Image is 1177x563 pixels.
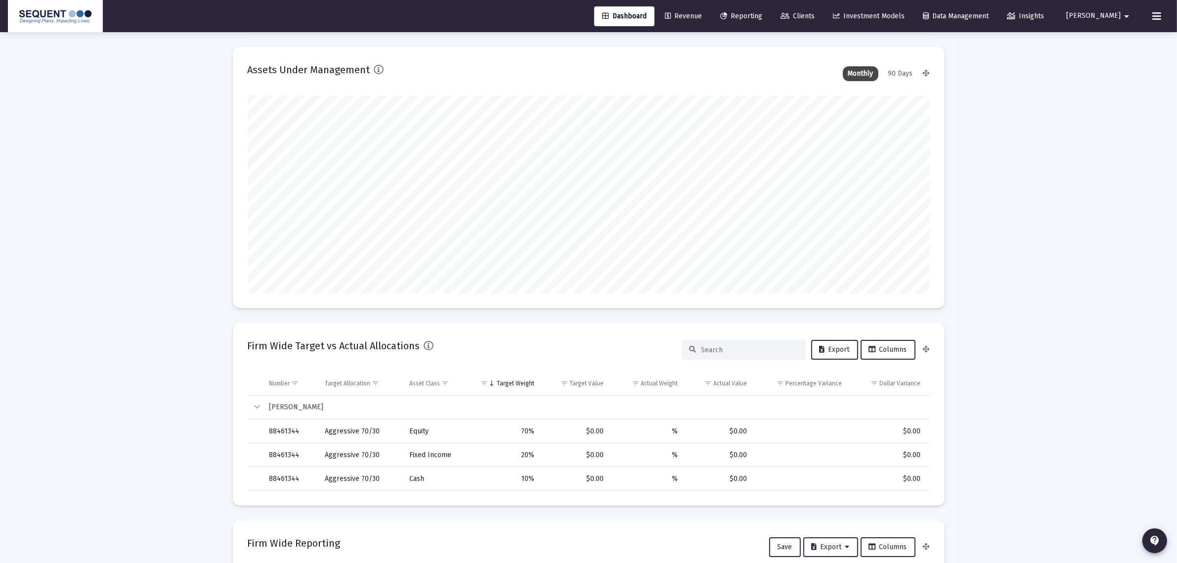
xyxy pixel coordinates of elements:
[692,474,747,484] div: $0.00
[617,474,678,484] div: %
[561,379,568,387] span: Show filter options for column 'Target Value'
[475,450,534,460] div: 20%
[657,6,710,26] a: Revenue
[777,379,784,387] span: Show filter options for column 'Percentage Variance'
[292,379,299,387] span: Show filter options for column 'Number'
[685,372,754,395] td: Column Actual Value
[1066,12,1121,20] span: [PERSON_NAME]
[811,340,858,360] button: Export
[262,467,318,491] td: 88461344
[781,12,815,20] span: Clients
[856,474,921,484] div: $0.00
[602,12,647,20] span: Dashboard
[610,372,685,395] td: Column Actual Weight
[262,420,318,443] td: 88461344
[402,372,468,395] td: Column Asset Class
[248,372,930,491] div: Data grid
[248,535,341,551] h2: Firm Wide Reporting
[861,537,915,557] button: Columns
[318,372,402,395] td: Column Target Allocation
[248,396,262,420] td: Collapse
[548,450,604,460] div: $0.00
[1149,535,1161,547] mat-icon: contact_support
[262,443,318,467] td: 88461344
[475,426,534,436] div: 70%
[812,543,850,551] span: Export
[999,6,1052,26] a: Insights
[871,379,878,387] span: Show filter options for column 'Dollar Variance'
[769,537,801,557] button: Save
[262,372,318,395] td: Column Number
[869,543,907,551] span: Columns
[248,338,420,354] h2: Firm Wide Target vs Actual Allocations
[468,372,541,395] td: Column Target Weight
[692,450,747,460] div: $0.00
[409,379,440,387] div: Asset Class
[778,543,792,551] span: Save
[641,379,678,387] div: Actual Weight
[833,12,905,20] span: Investment Models
[497,379,534,387] div: Target Weight
[856,450,921,460] div: $0.00
[441,379,449,387] span: Show filter options for column 'Asset Class'
[849,372,930,395] td: Column Dollar Variance
[318,443,402,467] td: Aggressive 70/30
[692,426,747,436] div: $0.00
[915,6,997,26] a: Data Management
[548,426,604,436] div: $0.00
[541,372,610,395] td: Column Target Value
[402,420,468,443] td: Equity
[869,345,907,354] span: Columns
[632,379,639,387] span: Show filter options for column 'Actual Weight'
[475,474,534,484] div: 10%
[843,66,878,81] div: Monthly
[1121,6,1133,26] mat-icon: arrow_drop_down
[402,443,468,467] td: Fixed Income
[785,379,842,387] div: Percentage Variance
[269,402,921,412] div: [PERSON_NAME]
[923,12,989,20] span: Data Management
[325,379,371,387] div: Target Allocation
[773,6,823,26] a: Clients
[665,12,702,20] span: Revenue
[820,345,850,354] span: Export
[269,379,290,387] div: Number
[880,379,921,387] div: Dollar Variance
[861,340,915,360] button: Columns
[803,537,858,557] button: Export
[15,6,95,26] img: Dashboard
[480,379,488,387] span: Show filter options for column 'Target Weight'
[318,420,402,443] td: Aggressive 70/30
[704,379,712,387] span: Show filter options for column 'Actual Value'
[754,372,849,395] td: Column Percentage Variance
[402,467,468,491] td: Cash
[713,379,747,387] div: Actual Value
[548,474,604,484] div: $0.00
[701,346,798,354] input: Search
[1054,6,1144,26] button: [PERSON_NAME]
[1007,12,1044,20] span: Insights
[569,379,604,387] div: Target Value
[248,62,370,78] h2: Assets Under Management
[712,6,770,26] a: Reporting
[617,450,678,460] div: %
[617,426,678,436] div: %
[825,6,913,26] a: Investment Models
[372,379,380,387] span: Show filter options for column 'Target Allocation'
[720,12,762,20] span: Reporting
[856,426,921,436] div: $0.00
[883,66,918,81] div: 90 Days
[318,467,402,491] td: Aggressive 70/30
[594,6,654,26] a: Dashboard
